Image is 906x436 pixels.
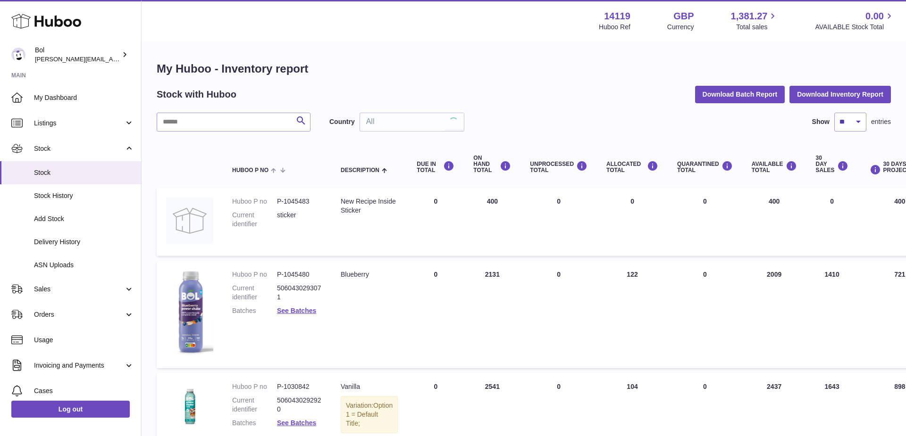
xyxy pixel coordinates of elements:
[157,88,236,101] h2: Stock with Huboo
[11,401,130,418] a: Log out
[166,197,213,244] img: product image
[341,270,398,279] div: Blueberry
[341,167,379,173] span: Description
[695,86,785,103] button: Download Batch Report
[806,261,858,368] td: 1410
[166,382,213,429] img: product image
[815,23,895,32] span: AVAILABLE Stock Total
[34,191,134,200] span: Stock History
[34,144,124,153] span: Stock
[597,188,668,256] td: 0
[277,419,316,427] a: See Batches
[232,396,277,414] dt: Current identifier
[464,261,520,368] td: 2131
[752,161,797,173] div: AVAILABLE Total
[742,261,806,368] td: 2009
[742,188,806,256] td: 400
[812,117,830,126] label: Show
[464,188,520,256] td: 400
[816,155,848,174] div: 30 DAY SALES
[232,197,277,206] dt: Huboo P no
[703,383,707,390] span: 0
[232,382,277,391] dt: Huboo P no
[34,238,134,247] span: Delivery History
[34,93,134,102] span: My Dashboard
[277,382,322,391] dd: P-1030842
[277,270,322,279] dd: P-1045480
[606,161,658,173] div: ALLOCATED Total
[232,419,277,428] dt: Batches
[232,284,277,302] dt: Current identifier
[341,197,398,215] div: New Recipe Inside Sticker
[34,336,134,345] span: Usage
[346,402,393,427] span: Option 1 = Default Title;
[166,270,213,356] img: product image
[731,10,768,23] span: 1,381.27
[157,61,891,76] h1: My Huboo - Inventory report
[789,86,891,103] button: Download Inventory Report
[34,285,124,294] span: Sales
[34,361,124,370] span: Invoicing and Payments
[34,119,124,128] span: Listings
[34,387,134,395] span: Cases
[232,306,277,315] dt: Batches
[341,382,398,391] div: Vanilla
[677,161,733,173] div: QUARANTINED Total
[34,168,134,177] span: Stock
[341,396,398,433] div: Variation:
[232,270,277,279] dt: Huboo P no
[871,117,891,126] span: entries
[277,396,322,414] dd: 5060430292920
[731,10,779,32] a: 1,381.27 Total sales
[11,48,25,62] img: Scott.Sutcliffe@bolfoods.com
[597,261,668,368] td: 122
[815,10,895,32] a: 0.00 AVAILABLE Stock Total
[520,261,597,368] td: 0
[520,188,597,256] td: 0
[34,214,134,223] span: Add Stock
[34,261,134,270] span: ASN Uploads
[417,161,454,173] div: DUE IN TOTAL
[329,117,355,126] label: Country
[232,167,268,173] span: Huboo P no
[736,23,778,32] span: Total sales
[277,197,322,206] dd: P-1045483
[806,188,858,256] td: 0
[604,10,630,23] strong: 14119
[35,46,120,64] div: Bol
[673,10,694,23] strong: GBP
[35,55,240,63] span: [PERSON_NAME][EMAIL_ADDRESS][PERSON_NAME][DOMAIN_NAME]
[232,211,277,229] dt: Current identifier
[277,307,316,314] a: See Batches
[407,261,464,368] td: 0
[473,155,511,174] div: ON HAND Total
[865,10,884,23] span: 0.00
[407,188,464,256] td: 0
[599,23,630,32] div: Huboo Ref
[667,23,694,32] div: Currency
[277,211,322,229] dd: sticker
[703,197,707,205] span: 0
[34,310,124,319] span: Orders
[277,284,322,302] dd: 5060430293071
[703,271,707,278] span: 0
[530,161,587,173] div: UNPROCESSED Total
